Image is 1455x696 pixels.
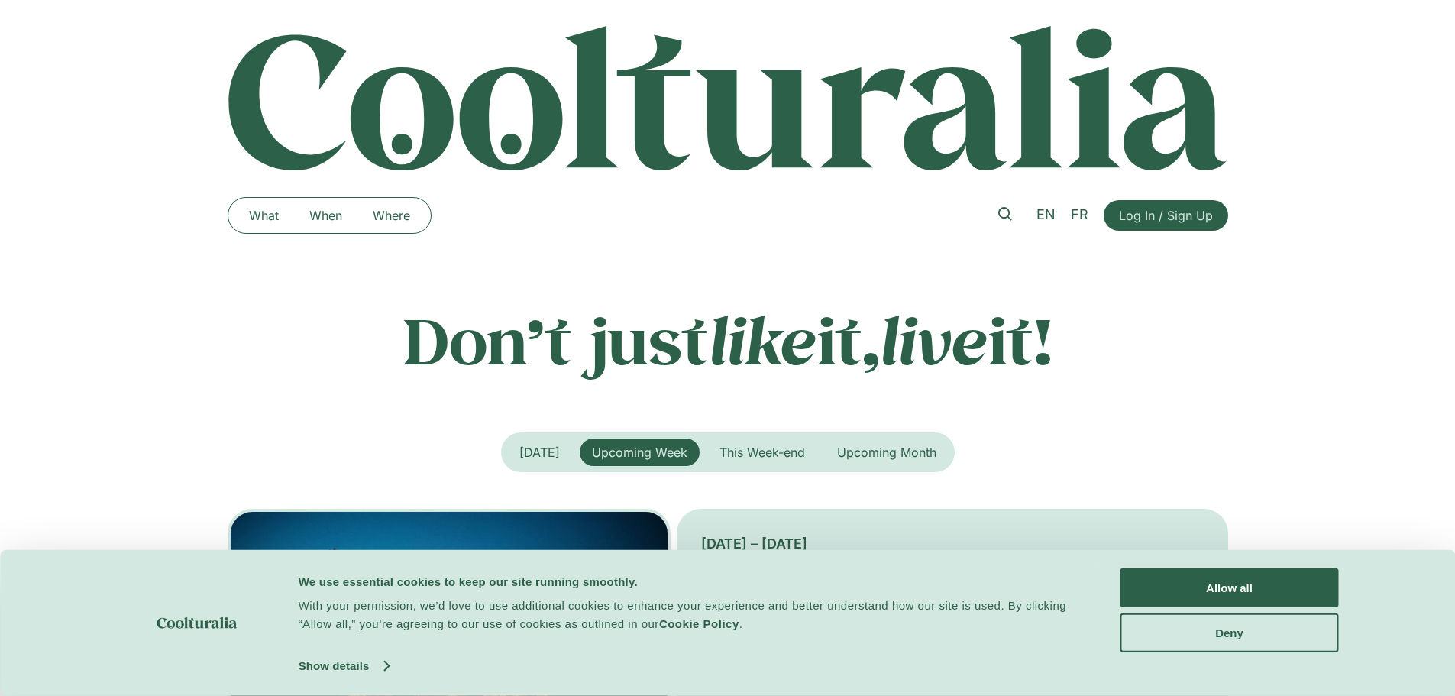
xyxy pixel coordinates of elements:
[1029,204,1063,226] a: EN
[299,572,1086,591] div: We use essential cookies to keep our site running smoothly.
[519,445,560,460] span: [DATE]
[1120,568,1339,607] button: Allow all
[592,445,687,460] span: Upcoming Week
[157,617,237,629] img: logo
[1071,206,1088,222] span: FR
[1119,206,1213,225] span: Log In / Sign Up
[234,203,294,228] a: What
[294,203,357,228] a: When
[1063,204,1096,226] a: FR
[701,533,1203,554] div: [DATE] – [DATE]
[357,203,425,228] a: Where
[299,599,1067,630] span: With your permission, we’d love to use additional cookies to enhance your experience and better u...
[1036,206,1056,222] span: EN
[1120,613,1339,652] button: Deny
[659,617,739,630] a: Cookie Policy
[299,655,389,678] a: Show details
[228,302,1228,378] p: Don’t just it, it!
[739,617,743,630] span: .
[1104,200,1228,231] a: Log In / Sign Up
[719,445,805,460] span: This Week-end
[880,297,988,382] em: live
[234,203,425,228] nav: Menu
[837,445,936,460] span: Upcoming Month
[709,297,817,382] em: like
